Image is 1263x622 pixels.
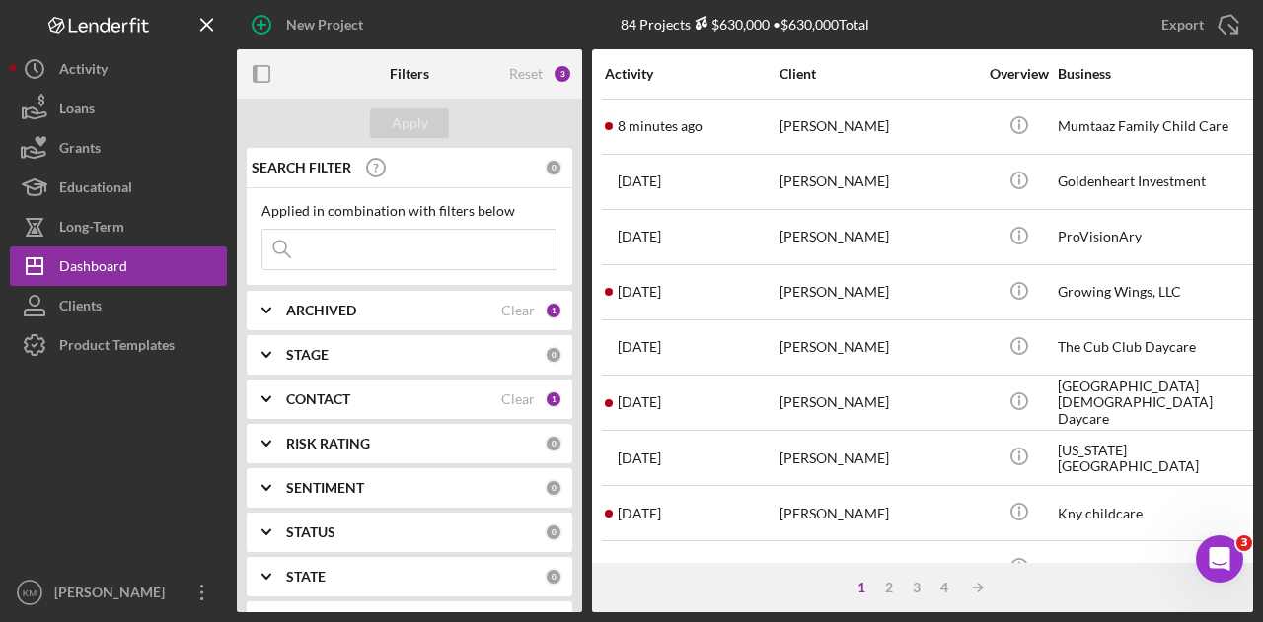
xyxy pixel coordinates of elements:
div: 0 [545,568,562,586]
div: Long-Term [59,207,124,251]
div: 4 [930,580,958,595]
div: Resend Client Invitations [61,62,378,114]
time: 2025-07-17 03:45 [618,561,661,577]
time: 2025-08-25 20:33 [618,173,661,189]
button: Dashboard [10,246,227,286]
div: The Cub Club Daycare [1058,321,1255,374]
span: More in the Help Center [136,182,323,199]
div: [PERSON_NAME] Daycare [1058,542,1255,594]
div: Goldenheart Investment [1058,156,1255,208]
div: Dashboard [59,246,127,291]
div: 1 [545,390,562,408]
div: Educational [59,168,132,212]
iframe: Intercom live chat [1196,535,1243,583]
p: Active in the last 15m [96,25,237,44]
div: OK, the team typically replies in a few hours. [16,355,324,417]
b: CONTACT [286,391,350,407]
div: Clear [501,391,535,407]
div: Growing Wings, LLC [1058,266,1255,318]
div: Clear [501,303,535,318]
div: [PERSON_NAME] [780,321,977,374]
strong: Archive a Project [81,132,214,148]
div: Reset [509,66,543,82]
div: Operator says… [16,355,379,419]
time: 2025-07-17 04:58 [618,394,661,410]
button: Scroll to bottom [181,349,214,382]
button: New Project [237,5,383,44]
div: [PERSON_NAME] [49,573,178,617]
a: Clients [10,286,227,325]
img: Profile image for Christina [56,11,88,42]
div: Looks like you checked out an article. Did you find the answer you needed? [16,218,324,280]
div: 3 [553,64,572,84]
div: [PERSON_NAME] [780,101,977,153]
div: Mumtaaz Family Child Care [1058,101,1255,153]
button: KM[PERSON_NAME] [10,573,227,612]
textarea: Message… [17,394,378,428]
button: Loans [10,89,227,128]
div: [US_STATE][GEOGRAPHIC_DATA] [1058,432,1255,484]
b: ARCHIVED [286,303,356,318]
div: Product Templates [59,325,175,370]
time: 2025-08-19 19:35 [618,284,661,300]
button: Export [1142,5,1253,44]
b: SEARCH FILTER [252,160,351,175]
button: Start recording [125,436,141,451]
div: Activity [605,66,778,82]
div: Overview [982,66,1056,82]
div: Business [1058,66,1255,82]
b: STAGE [286,347,329,363]
b: STATUS [286,524,335,540]
div: 0 [545,346,562,364]
div: [PERSON_NAME] [780,432,977,484]
div: Export [1161,5,1204,44]
div: 3 [903,580,930,595]
div: $630,000 [691,16,770,33]
div: 2 [875,580,903,595]
div: Client [780,66,977,82]
button: Long-Term [10,207,227,246]
b: RISK RATING [286,436,370,451]
div: OK, the team typically replies in a few hours. [32,367,308,405]
button: Activity [10,49,227,89]
div: 0 [545,523,562,541]
button: Upload attachment [94,436,110,451]
time: 2025-07-17 04:29 [618,450,661,466]
div: Grants [59,128,101,173]
div: Katie says… [16,296,379,355]
div: [PERSON_NAME] [780,266,977,318]
button: Apply [370,108,449,138]
time: 2025-09-16 20:05 [618,118,703,134]
div: Clients [59,286,102,330]
button: Product Templates [10,325,227,365]
b: STATE [286,569,326,585]
div: Kny childcare [1058,487,1255,539]
span: Looks like you checked out an article. Did you find the answer you needed? [32,231,291,266]
div: [PERSON_NAME] [780,542,977,594]
div: 1 [848,580,875,595]
div: No [329,296,379,339]
div: Loans [59,89,95,133]
button: Send a message… [338,428,370,459]
h1: [PERSON_NAME] [96,10,224,25]
a: More in the Help Center [61,167,378,215]
div: [PERSON_NAME] [780,211,977,263]
a: Educational [10,168,227,207]
div: Activity [59,49,108,94]
div: 84 Projects • $630,000 Total [621,16,869,33]
div: ProVisionAry [1058,211,1255,263]
img: Profile image for Operator [16,174,47,206]
div: 0 [545,159,562,176]
strong: Resend Client Invitations [81,80,277,96]
div: [PERSON_NAME] [780,156,977,208]
time: 2025-08-22 21:32 [618,229,661,244]
div: [GEOGRAPHIC_DATA][DEMOGRAPHIC_DATA] Daycare [1058,377,1255,429]
button: Grants [10,128,227,168]
div: 1 [545,302,562,319]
